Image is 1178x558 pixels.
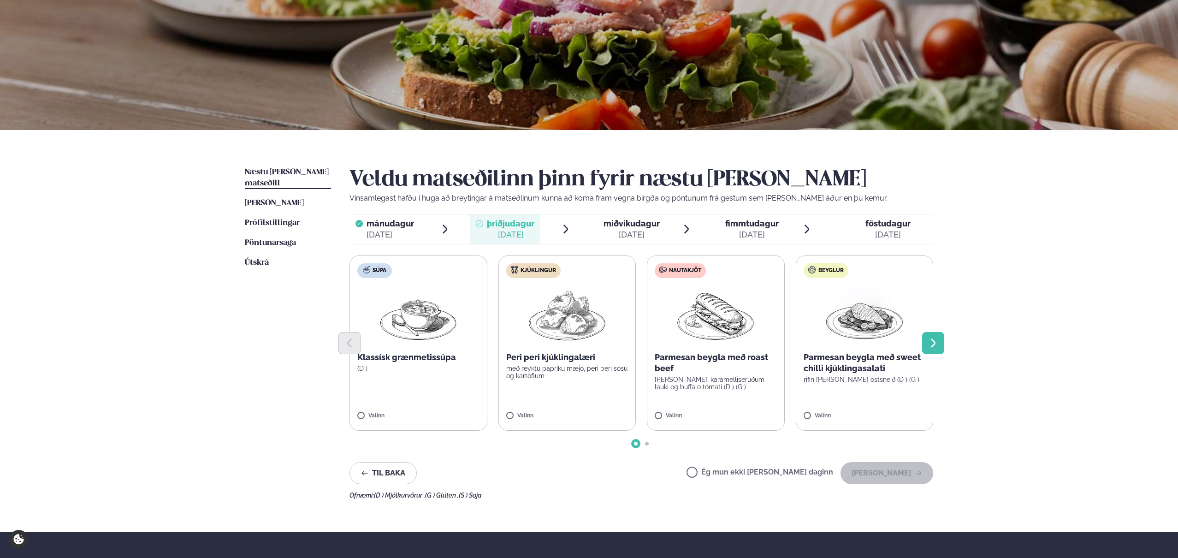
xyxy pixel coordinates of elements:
img: chicken.svg [511,266,518,273]
div: [DATE] [604,229,660,240]
p: með reyktu papriku mæjó, peri peri sósu og kartöflum [506,365,628,380]
button: [PERSON_NAME] [841,462,933,484]
a: Prófílstillingar [245,218,300,229]
p: Peri peri kjúklingalæri [506,352,628,363]
span: (G ) Glúten , [425,492,459,499]
a: Pöntunarsaga [245,237,296,249]
span: Súpa [373,267,386,274]
span: miðvikudagur [604,219,660,228]
span: föstudagur [865,219,911,228]
span: Go to slide 2 [645,442,649,445]
p: Parmesan beygla með roast beef [655,352,777,374]
h2: Veldu matseðilinn þinn fyrir næstu [PERSON_NAME] [349,167,933,193]
p: (D ) [357,365,479,372]
span: fimmtudagur [725,219,779,228]
span: (S ) Soja [459,492,482,499]
span: Prófílstillingar [245,219,300,227]
p: [PERSON_NAME], karamelliseruðum lauki og buffalo tómati (D ) (G ) [655,376,777,391]
div: [DATE] [725,229,779,240]
button: Next slide [922,332,944,354]
img: soup.svg [363,266,370,273]
img: Chicken-breast.png [824,285,905,344]
p: rifin [PERSON_NAME] ostsneið (D ) (G ) [804,376,926,383]
img: Chicken-thighs.png [527,285,608,344]
p: Parmesan beygla með sweet chilli kjúklingasalati [804,352,926,374]
img: bagle-new-16px.svg [808,266,816,273]
a: Útskrá [245,257,269,268]
div: [DATE] [865,229,911,240]
p: Vinsamlegast hafðu í huga að breytingar á matseðlinum kunna að koma fram vegna birgða og pöntunum... [349,193,933,204]
span: Útskrá [245,259,269,267]
button: Previous slide [338,332,361,354]
img: Soup.png [378,285,459,344]
span: mánudagur [367,219,414,228]
button: Til baka [349,462,417,484]
div: [DATE] [367,229,414,240]
span: Beyglur [818,267,844,274]
span: (D ) Mjólkurvörur , [374,492,425,499]
div: Ofnæmi: [349,492,933,499]
img: Panini.png [675,285,756,344]
p: Klassísk grænmetissúpa [357,352,479,363]
div: [DATE] [487,229,534,240]
span: Nautakjöt [669,267,701,274]
span: Go to slide 1 [634,442,638,445]
span: Næstu [PERSON_NAME] matseðill [245,168,329,187]
span: Pöntunarsaga [245,239,296,247]
span: [PERSON_NAME] [245,199,304,207]
span: þriðjudagur [487,219,534,228]
a: [PERSON_NAME] [245,198,304,209]
img: beef.svg [659,266,667,273]
span: Kjúklingur [521,267,556,274]
a: Næstu [PERSON_NAME] matseðill [245,167,331,189]
a: Cookie settings [9,530,28,549]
